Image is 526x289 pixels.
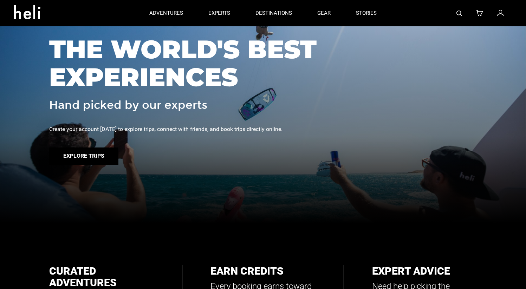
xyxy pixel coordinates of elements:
h2: Curated Adventures [49,265,154,288]
h2: Expert Advice [372,265,477,277]
div: Create your account [DATE] to explore trips, connect with friends, and book trips directly online. [49,125,477,133]
span: Hand picked by our experts [49,99,207,111]
p: experts [208,9,230,17]
button: Explore Trips [49,147,118,165]
img: search-bar-icon.svg [456,11,462,16]
p: destinations [255,9,292,17]
p: adventures [149,9,183,17]
h2: Earn Credits [210,265,315,277]
span: THE WORLD'S BEST EXPERIENCES [49,35,477,91]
